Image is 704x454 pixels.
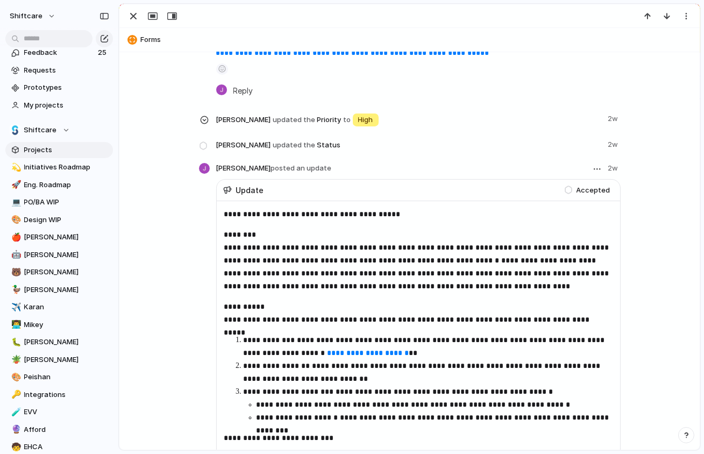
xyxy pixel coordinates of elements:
span: [PERSON_NAME] [24,267,109,278]
div: 💻 [11,196,19,209]
div: 🪴 [11,353,19,366]
button: shiftcare [5,8,61,25]
a: 🤖[PERSON_NAME] [5,247,113,263]
a: Projects [5,142,113,158]
button: 🤖 [10,250,20,260]
span: Requests [24,65,109,76]
span: [PERSON_NAME] [24,337,109,347]
div: 🍎 [11,231,19,244]
a: 🍎[PERSON_NAME] [5,229,113,245]
a: 🎨Peishan [5,369,113,385]
a: 🐻[PERSON_NAME] [5,264,113,280]
span: [PERSON_NAME] [216,140,271,151]
span: Accepted [577,185,610,196]
span: [PERSON_NAME] [24,250,109,260]
span: Reply [233,84,253,96]
span: [PERSON_NAME] [216,115,271,125]
span: [PERSON_NAME] [24,285,109,295]
button: 💻 [10,197,20,208]
a: My projects [5,97,113,113]
div: 🦆 [11,283,19,296]
a: 🎨Design WIP [5,212,113,228]
button: 🚀 [10,180,20,190]
a: 👨‍💻Mikey [5,317,113,333]
span: Initiatives Roadmap [24,162,109,173]
div: 🚀 [11,179,19,191]
span: 25 [98,47,109,58]
button: 🎨 [10,215,20,225]
div: 👨‍💻 [11,318,19,331]
span: 2w [608,111,621,124]
a: 🔮Afford [5,422,113,438]
span: Eng. Roadmap [24,180,109,190]
span: Shiftcare [24,125,57,136]
span: to [343,115,351,125]
span: Mikey [24,320,109,330]
span: Afford [24,424,109,435]
span: [PERSON_NAME] [24,232,109,243]
div: 🧪 [11,406,19,418]
div: 🐻 [11,266,19,279]
span: Karan [24,302,109,313]
button: 🧪 [10,407,20,417]
span: shiftcare [10,11,42,22]
a: 🔑Integrations [5,387,113,403]
button: 🔮 [10,424,20,435]
span: EHCA [24,442,109,452]
span: EVV [24,407,109,417]
div: ✈️ [11,301,19,314]
span: Integrations [24,389,109,400]
span: [PERSON_NAME] [24,354,109,365]
a: 💫Initiatives Roadmap [5,159,113,175]
button: Forms [124,31,695,48]
div: 🎨 [11,214,19,226]
button: 🐻 [10,267,20,278]
a: Prototypes [5,80,113,96]
button: 👨‍💻 [10,320,20,330]
a: Feedback25 [5,45,113,61]
button: 💫 [10,162,20,173]
span: posted an update [271,164,332,172]
button: 🔑 [10,389,20,400]
a: 🐛[PERSON_NAME] [5,334,113,350]
div: 🔑 [11,388,19,401]
a: Requests [5,62,113,79]
div: 🤖 [11,249,19,261]
div: 💫 [11,161,19,174]
span: Priority [216,111,602,127]
a: 🧪EVV [5,404,113,420]
a: 🪴[PERSON_NAME] [5,352,113,368]
a: 🚀Eng. Roadmap [5,177,113,193]
span: Design WIP [24,215,109,225]
span: Status [216,137,602,152]
button: 🐛 [10,337,20,347]
div: 🔮 [11,423,19,436]
button: 🎨 [10,372,20,382]
span: High [358,115,373,125]
button: 🍎 [10,232,20,243]
a: 🦆[PERSON_NAME] [5,282,113,298]
span: Prototypes [24,82,109,93]
span: 2w [608,163,621,176]
a: 💻PO/BA WIP [5,194,113,210]
span: updated the [273,115,315,125]
button: 🧒 [10,442,20,452]
span: [PERSON_NAME] [216,163,332,174]
span: PO/BA WIP [24,197,109,208]
span: Peishan [24,372,109,382]
div: 🐛 [11,336,19,349]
